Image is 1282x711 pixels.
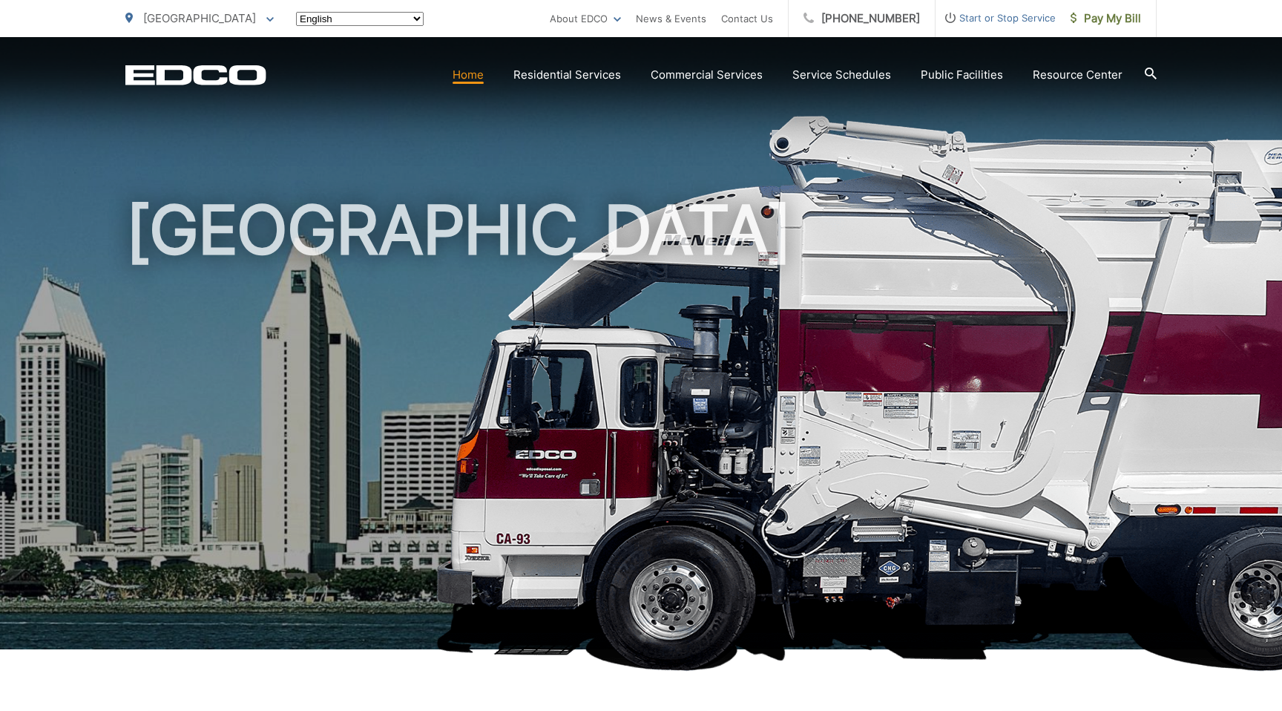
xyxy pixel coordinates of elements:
a: News & Events [636,10,706,27]
a: Public Facilities [921,66,1003,84]
h1: [GEOGRAPHIC_DATA] [125,193,1157,663]
a: Service Schedules [792,66,891,84]
a: Home [453,66,484,84]
span: [GEOGRAPHIC_DATA] [143,11,256,25]
a: Contact Us [721,10,773,27]
a: About EDCO [550,10,621,27]
a: Commercial Services [651,66,763,84]
a: Residential Services [513,66,621,84]
a: Resource Center [1033,66,1122,84]
a: EDCD logo. Return to the homepage. [125,65,266,85]
select: Select a language [296,12,424,26]
span: Pay My Bill [1071,10,1141,27]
